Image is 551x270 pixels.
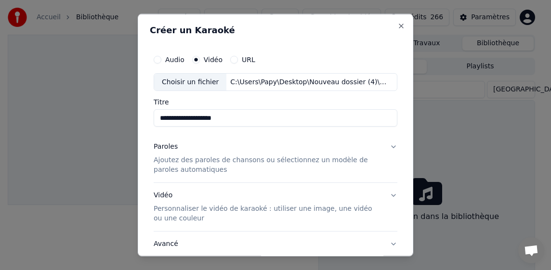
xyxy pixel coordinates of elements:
div: Choisir un fichier [154,73,226,90]
button: VidéoPersonnaliser le vidéo de karaoké : utiliser une image, une vidéo ou une couleur [154,183,397,231]
button: ParolesAjoutez des paroles de chansons ou sélectionnez un modèle de paroles automatiques [154,134,397,182]
p: Ajoutez des paroles de chansons ou sélectionnez un modèle de paroles automatiques [154,155,382,175]
label: URL [242,56,255,63]
p: Personnaliser le vidéo de karaoké : utiliser une image, une vidéo ou une couleur [154,204,382,223]
button: Avancé [154,231,397,257]
div: C:\Users\Papy\Desktop\Nouveau dossier (4)\karaokes à faire\[PERSON_NAME] « Nuit et brouillard ».avi [226,77,390,87]
h2: Créer un Karaoké [150,26,401,34]
div: Vidéo [154,191,382,223]
div: Paroles [154,142,178,152]
label: Vidéo [204,56,223,63]
label: Audio [165,56,184,63]
label: Titre [154,99,397,105]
